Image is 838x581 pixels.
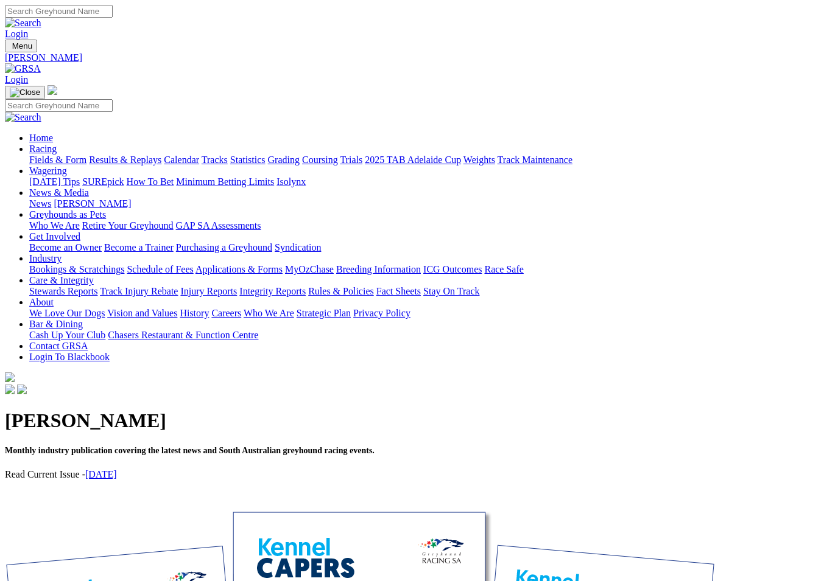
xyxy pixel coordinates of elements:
[17,384,27,394] img: twitter.svg
[276,176,306,187] a: Isolynx
[108,330,258,340] a: Chasers Restaurant & Function Centre
[29,297,54,307] a: About
[176,220,261,231] a: GAP SA Assessments
[29,220,833,231] div: Greyhounds as Pets
[308,286,374,296] a: Rules & Policies
[5,40,37,52] button: Toggle navigation
[297,308,351,318] a: Strategic Plan
[85,469,117,479] a: [DATE]
[268,155,300,165] a: Grading
[29,176,833,187] div: Wagering
[5,29,28,39] a: Login
[5,86,45,99] button: Toggle navigation
[484,264,523,274] a: Race Safe
[29,242,833,253] div: Get Involved
[336,264,421,274] a: Breeding Information
[12,41,32,50] span: Menu
[5,469,833,480] p: Read Current Issue -
[376,286,421,296] a: Fact Sheets
[164,155,199,165] a: Calendar
[29,352,110,362] a: Login To Blackbook
[29,330,833,341] div: Bar & Dining
[353,308,410,318] a: Privacy Policy
[29,209,106,220] a: Greyhounds as Pets
[340,155,362,165] a: Trials
[29,330,105,340] a: Cash Up Your Club
[365,155,461,165] a: 2025 TAB Adelaide Cup
[10,88,40,97] img: Close
[127,264,193,274] a: Schedule of Fees
[230,155,266,165] a: Statistics
[29,220,80,231] a: Who We Are
[82,220,174,231] a: Retire Your Greyhound
[176,242,272,252] a: Purchasing a Greyhound
[29,341,88,351] a: Contact GRSA
[29,286,97,296] a: Stewards Reports
[29,308,833,319] div: About
[423,286,479,296] a: Stay On Track
[180,308,209,318] a: History
[29,176,80,187] a: [DATE] Tips
[176,176,274,187] a: Minimum Betting Limits
[29,242,102,252] a: Become an Owner
[5,18,41,29] img: Search
[127,176,174,187] a: How To Bet
[423,264,482,274] a: ICG Outcomes
[29,253,62,263] a: Industry
[5,446,375,455] span: Monthly industry publication covering the latest news and South Australian greyhound racing events.
[5,99,113,112] input: Search
[29,286,833,297] div: Care & Integrity
[29,144,57,154] a: Racing
[48,85,57,95] img: logo-grsa-white.png
[195,264,283,274] a: Applications & Forms
[211,308,241,318] a: Careers
[100,286,178,296] a: Track Injury Rebate
[463,155,495,165] a: Weights
[498,155,572,165] a: Track Maintenance
[302,155,338,165] a: Coursing
[5,112,41,123] img: Search
[5,384,15,394] img: facebook.svg
[29,198,51,209] a: News
[5,74,28,85] a: Login
[29,165,67,176] a: Wagering
[29,275,94,285] a: Care & Integrity
[5,63,41,74] img: GRSA
[285,264,334,274] a: MyOzChase
[29,187,89,198] a: News & Media
[54,198,131,209] a: [PERSON_NAME]
[239,286,306,296] a: Integrity Reports
[29,155,833,165] div: Racing
[244,308,294,318] a: Who We Are
[29,198,833,209] div: News & Media
[89,155,161,165] a: Results & Replays
[29,264,124,274] a: Bookings & Scratchings
[202,155,228,165] a: Tracks
[29,231,80,242] a: Get Involved
[29,308,105,318] a: We Love Our Dogs
[29,155,86,165] a: Fields & Form
[82,176,124,187] a: SUREpick
[5,5,113,18] input: Search
[29,264,833,275] div: Industry
[104,242,174,252] a: Become a Trainer
[5,52,833,63] a: [PERSON_NAME]
[107,308,177,318] a: Vision and Values
[29,133,53,143] a: Home
[275,242,321,252] a: Syndication
[5,372,15,382] img: logo-grsa-white.png
[180,286,237,296] a: Injury Reports
[29,319,83,329] a: Bar & Dining
[5,409,833,432] h1: [PERSON_NAME]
